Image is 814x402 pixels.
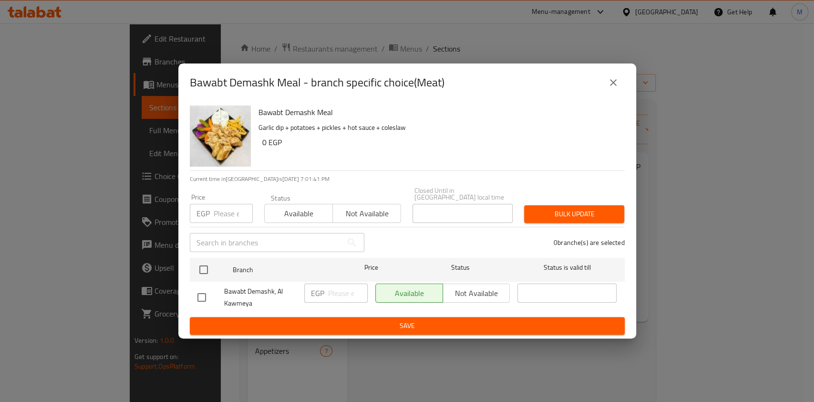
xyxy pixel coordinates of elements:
p: 0 branche(s) are selected [554,238,625,247]
img: Bawabt Demashk Meal [190,106,251,167]
span: Available [268,207,329,221]
span: Bulk update [532,208,617,220]
p: EGP [196,208,210,219]
span: Not available [337,207,397,221]
input: Please enter price [328,284,368,303]
p: Current time in [GEOGRAPHIC_DATA] is [DATE] 7:01:41 PM [190,175,625,183]
span: Branch [233,264,332,276]
span: Price [340,262,403,274]
button: Not available [332,204,401,223]
h2: Bawabt Demashk Meal - branch specific choice(Meat) [190,75,444,90]
p: Garlic dip + potatoes + pickles + hot sauce + coleslaw [258,122,617,134]
button: Available [264,204,333,223]
h6: Bawabt Demashk Meal [258,106,617,119]
span: Status [411,262,510,274]
input: Please enter price [214,204,253,223]
span: Bawabt Demashk, Al Kawmeya [224,286,297,309]
span: Status is valid till [517,262,617,274]
h6: 0 EGP [262,136,617,149]
input: Search in branches [190,233,342,252]
button: close [602,71,625,94]
p: EGP [311,287,324,299]
button: Save [190,317,625,335]
button: Bulk update [524,205,624,223]
span: Save [197,320,617,332]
